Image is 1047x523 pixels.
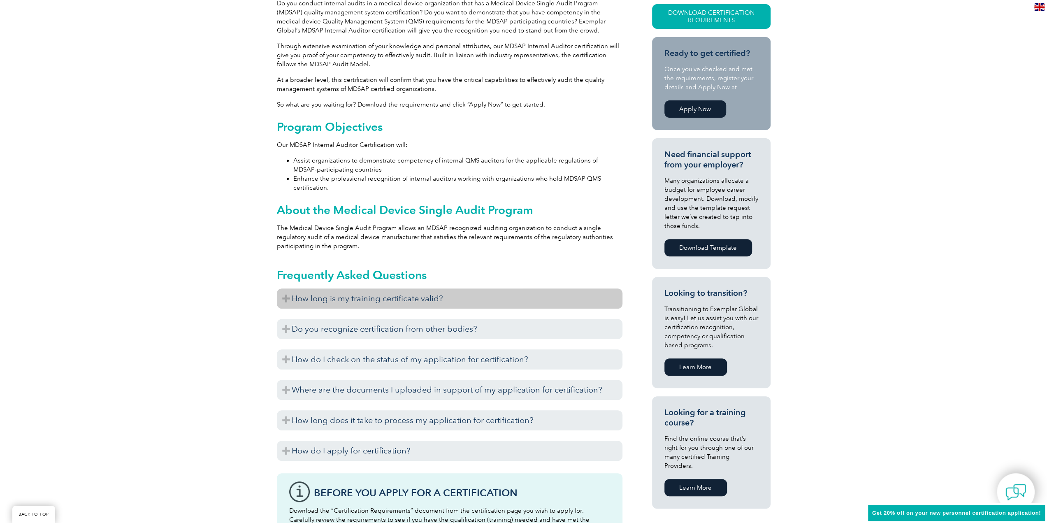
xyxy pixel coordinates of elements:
[1005,482,1026,502] img: contact-chat.png
[277,380,622,400] h3: Where are the documents I uploaded in support of my application for certification?
[293,156,622,174] li: Assist organizations to demonstrate competency of internal QMS auditors for the applicable regula...
[277,120,622,133] h2: Program Objectives
[277,140,622,149] p: Our MDSAP Internal Auditor Certification will:
[664,305,758,350] p: Transitioning to Exemplar Global is easy! Let us assist you with our certification recognition, c...
[277,410,622,430] h3: How long does it take to process my application for certification?
[277,319,622,339] h3: Do you recognize certification from other bodies?
[664,358,727,376] a: Learn More
[277,75,622,93] p: At a broader level, this certification will confirm that you have the critical capabilities to ef...
[664,479,727,496] a: Learn More
[664,65,758,92] p: Once you’ve checked and met the requirements, register your details and Apply Now at
[277,203,622,216] h2: About the Medical Device Single Audit Program
[664,100,726,118] a: Apply Now
[664,239,752,256] a: Download Template
[277,268,622,281] h2: Frequently Asked Questions
[293,174,622,192] li: Enhance the professional recognition of internal auditors working with organizations who hold MDS...
[277,100,622,109] p: So what are you waiting for? Download the requirements and click “Apply Now” to get started.
[664,149,758,170] h3: Need financial support from your employer?
[664,434,758,470] p: Find the online course that’s right for you through one of our many certified Training Providers.
[314,488,610,498] h3: Before You Apply For a Certification
[872,510,1041,516] span: Get 20% off on your new personnel certification application!
[277,223,622,251] p: The Medical Device Single Audit Program allows an MDSAP recognized auditing organization to condu...
[277,42,622,69] p: Through extensive examination of your knowledge and personal attributes, our MDSAP Internal Audit...
[664,176,758,230] p: Many organizations allocate a budget for employee career development. Download, modify and use th...
[12,506,55,523] a: BACK TO TOP
[664,48,758,58] h3: Ready to get certified?
[664,407,758,428] h3: Looking for a training course?
[277,441,622,461] h3: How do I apply for certification?
[1034,3,1045,11] img: en
[277,288,622,309] h3: How long is my training certificate valid?
[664,288,758,298] h3: Looking to transition?
[652,4,771,29] a: Download Certification Requirements
[277,349,622,370] h3: How do I check on the status of my application for certification?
